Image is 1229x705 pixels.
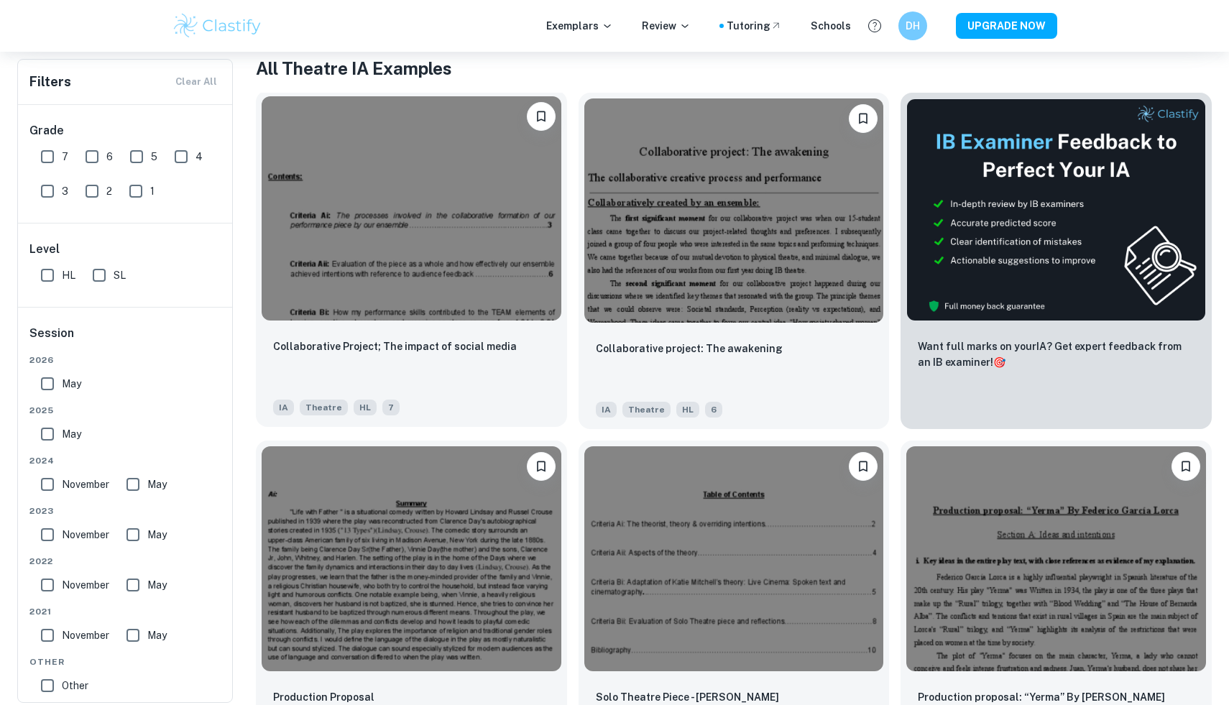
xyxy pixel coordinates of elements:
span: November [62,527,109,543]
span: November [62,627,109,643]
p: Production Proposal [273,689,374,705]
h6: DH [905,18,921,34]
span: 7 [62,149,68,165]
button: UPGRADE NOW [956,13,1057,39]
span: 2022 [29,555,222,568]
span: 5 [151,149,157,165]
img: Theatre IA example thumbnail: Solo Theatre Piece - Katie Mitchell [584,446,884,671]
h6: Level [29,241,222,258]
p: Production proposal: “Yerma” By Federico García Lorca [918,689,1165,705]
span: November [62,476,109,492]
img: Theatre IA example thumbnail: Collaborative project: The awakening [584,98,884,323]
span: Other [29,655,222,668]
button: Bookmark [527,102,556,131]
span: 2024 [29,454,222,467]
a: Schools [811,18,851,34]
p: Want full marks on your IA ? Get expert feedback from an IB examiner! [918,338,1195,370]
button: Bookmark [1172,452,1200,481]
span: IA [273,400,294,415]
img: Thumbnail [906,98,1206,321]
span: 2023 [29,504,222,517]
span: Theatre [300,400,348,415]
h6: Session [29,325,222,354]
p: Exemplars [546,18,613,34]
span: 2026 [29,354,222,367]
span: 3 [62,183,68,199]
span: HL [354,400,377,415]
span: IA [596,402,617,418]
span: 6 [106,149,113,165]
span: May [147,627,167,643]
span: May [147,577,167,593]
img: Clastify logo [172,11,263,40]
img: Theatre IA example thumbnail: Production Proposal [262,446,561,671]
p: Solo Theatre Piece - Katie Mitchell [596,689,779,705]
img: Theatre IA example thumbnail: Collaborative Project; The impact of soc [262,96,561,321]
a: BookmarkCollaborative Project; The impact of social mediaIATheatreHL7 [256,93,567,429]
span: Theatre [622,402,671,418]
span: May [62,376,81,392]
button: Help and Feedback [862,14,887,38]
button: Bookmark [527,452,556,481]
button: DH [898,11,927,40]
p: Collaborative Project; The impact of social media [273,338,517,354]
span: HL [676,402,699,418]
p: Review [642,18,691,34]
a: Tutoring [727,18,782,34]
span: Other [62,678,88,694]
span: May [147,476,167,492]
span: 6 [705,402,722,418]
span: May [147,527,167,543]
h1: All Theatre IA Examples [256,55,1212,81]
a: BookmarkCollaborative project: The awakeningIATheatreHL6 [579,93,890,429]
a: ThumbnailWant full marks on yourIA? Get expert feedback from an IB examiner! [901,93,1212,429]
span: HL [62,267,75,283]
span: November [62,577,109,593]
span: May [62,426,81,442]
span: 4 [195,149,203,165]
span: 1 [150,183,155,199]
h6: Grade [29,122,222,139]
span: 🎯 [993,356,1005,368]
span: 7 [382,400,400,415]
span: 2 [106,183,112,199]
button: Bookmark [849,452,878,481]
p: Collaborative project: The awakening [596,341,783,356]
button: Bookmark [849,104,878,133]
span: SL [114,267,126,283]
img: Theatre IA example thumbnail: Production proposal: “Yerma” By Federico [906,446,1206,671]
h6: Filters [29,72,71,92]
span: 2025 [29,404,222,417]
span: 2021 [29,605,222,618]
